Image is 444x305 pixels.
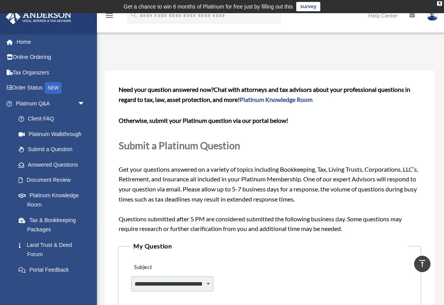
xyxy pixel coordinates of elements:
div: NEW [45,82,62,94]
b: Otherwise, submit your Platinum question via our portal below! [119,117,288,124]
span: Get your questions answered on a variety of topics including Bookkeeping, Tax, Living Trusts, Cor... [119,86,420,232]
span: arrow_drop_down [78,277,93,293]
a: Land Trust & Deed Forum [11,237,97,262]
a: Platinum Walkthrough [11,126,97,142]
a: survey [296,2,320,11]
a: Client FAQ [11,111,97,127]
a: Digital Productsarrow_drop_down [5,277,97,293]
a: vertical_align_top [414,256,430,272]
span: arrow_drop_down [78,96,93,112]
a: Home [5,34,97,50]
i: vertical_align_top [418,259,427,268]
label: Subject [131,262,205,273]
a: Online Ordering [5,50,97,65]
img: User Pic [427,10,438,21]
a: Answered Questions [11,157,97,172]
a: Platinum Q&Aarrow_drop_down [5,96,97,111]
a: Order StatusNEW [5,80,97,96]
i: menu [105,11,114,20]
legend: My Question [130,241,408,252]
a: Document Review [11,172,97,188]
span: Need your question answered now? [119,86,214,93]
span: Chat with attorneys and tax advisors about your professional questions in regard to tax, law, ass... [119,86,410,103]
div: close [437,1,442,6]
a: Portal Feedback [11,262,97,277]
i: search [130,10,138,19]
span: Submit a Platinum Question [119,140,240,151]
a: menu [105,14,114,20]
a: Platinum Knowledge Room [11,188,97,212]
img: Anderson Advisors Platinum Portal [3,9,74,24]
a: Tax Organizers [5,65,97,80]
a: Submit a Question [11,142,93,157]
div: Get a chance to win 6 months of Platinum for free just by filling out this [124,2,293,11]
a: Tax & Bookkeeping Packages [11,212,97,237]
a: Platinum Knowledge Room [240,96,313,103]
